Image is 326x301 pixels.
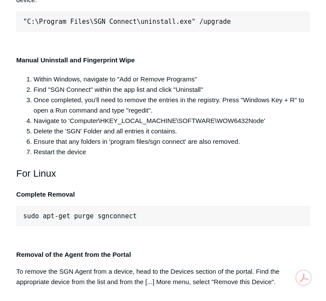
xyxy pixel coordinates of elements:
li: Ensure that any folders in 'program files/sgn connect' are also removed. [34,136,310,147]
li: Restart the device [34,147,310,157]
li: Within Windows, navigate to "Add or Remove Programs" [34,74,310,84]
li: Navigate to ‘Computer\HKEY_LOCAL_MACHINE\SOFTWARE\WOW6432Node' [34,116,310,126]
strong: Complete Removal [16,191,75,198]
li: Find "SGN Connect" within the app list and click "Uninstall" [34,84,310,95]
strong: Manual Uninstall and Fingerprint Wipe [16,56,135,64]
pre: sudo apt-get purge sgnconnect [16,206,310,226]
li: Delete the 'SGN' Folder and all entries it contains. [34,126,310,136]
h2: For Linux [16,166,310,181]
li: Once completed, you'll need to remove the entries in the registry. Press "Windows Key + R" to ope... [34,95,310,116]
span: To remove the SGN Agent from a device, head to the Devices section of the portal. Find the approp... [16,268,280,285]
strong: Removal of the Agent from the Portal [16,251,131,258]
span: "C:\Program Files\SGN Connect\uninstall.exe" /upgrade [23,18,231,26]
